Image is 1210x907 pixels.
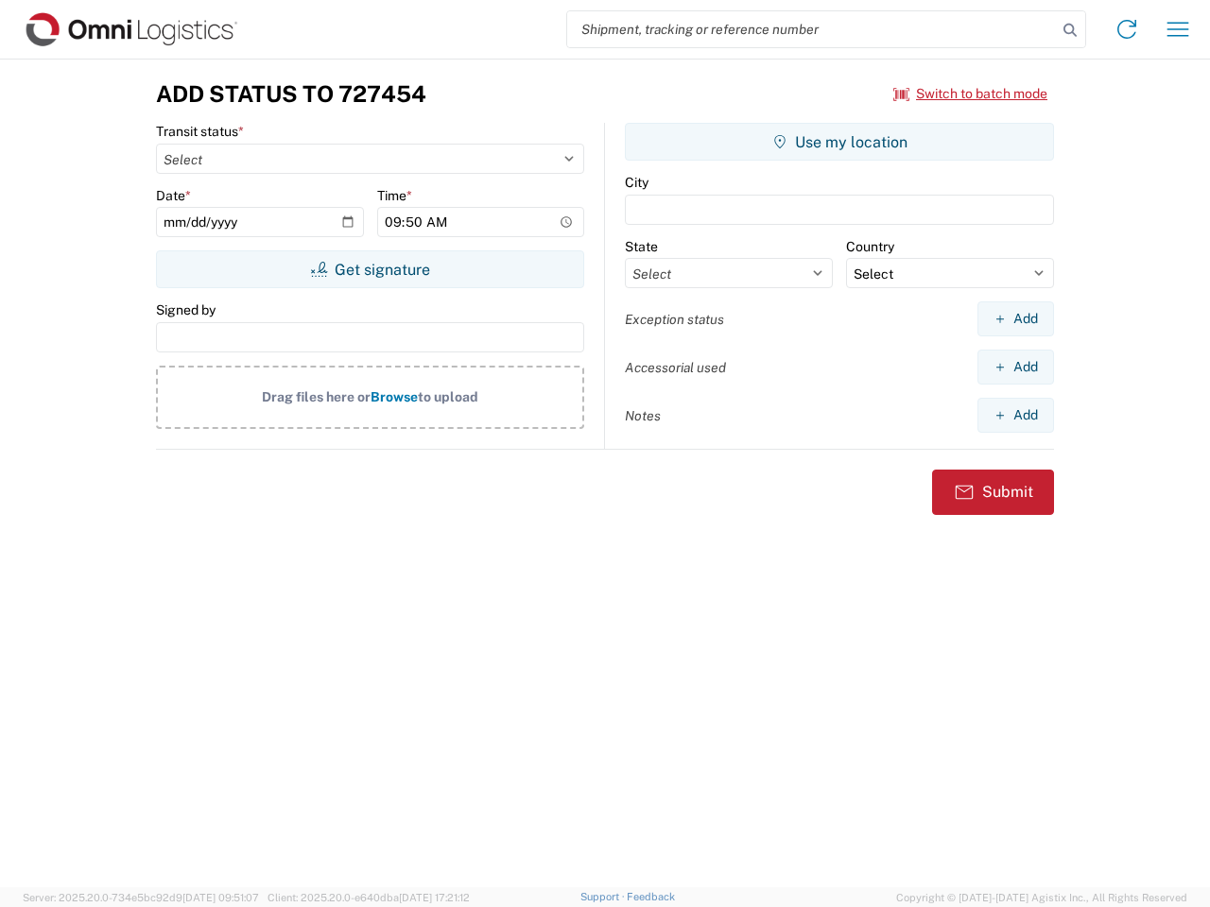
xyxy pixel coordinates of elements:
[377,187,412,204] label: Time
[625,123,1054,161] button: Use my location
[896,889,1187,906] span: Copyright © [DATE]-[DATE] Agistix Inc., All Rights Reserved
[156,123,244,140] label: Transit status
[23,892,259,903] span: Server: 2025.20.0-734e5bc92d9
[625,311,724,328] label: Exception status
[625,407,661,424] label: Notes
[580,891,628,902] a: Support
[567,11,1057,47] input: Shipment, tracking or reference number
[625,359,726,376] label: Accessorial used
[156,80,426,108] h3: Add Status to 727454
[156,187,191,204] label: Date
[371,389,418,404] span: Browse
[156,301,216,318] label: Signed by
[399,892,470,903] span: [DATE] 17:21:12
[156,250,584,288] button: Get signature
[625,238,658,255] label: State
[268,892,470,903] span: Client: 2025.20.0-e640dba
[262,389,371,404] span: Drag files here or
[977,398,1054,433] button: Add
[977,301,1054,336] button: Add
[977,350,1054,385] button: Add
[893,78,1047,110] button: Switch to batch mode
[846,238,894,255] label: Country
[182,892,259,903] span: [DATE] 09:51:07
[932,470,1054,515] button: Submit
[418,389,478,404] span: to upload
[625,174,648,191] label: City
[627,891,675,902] a: Feedback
